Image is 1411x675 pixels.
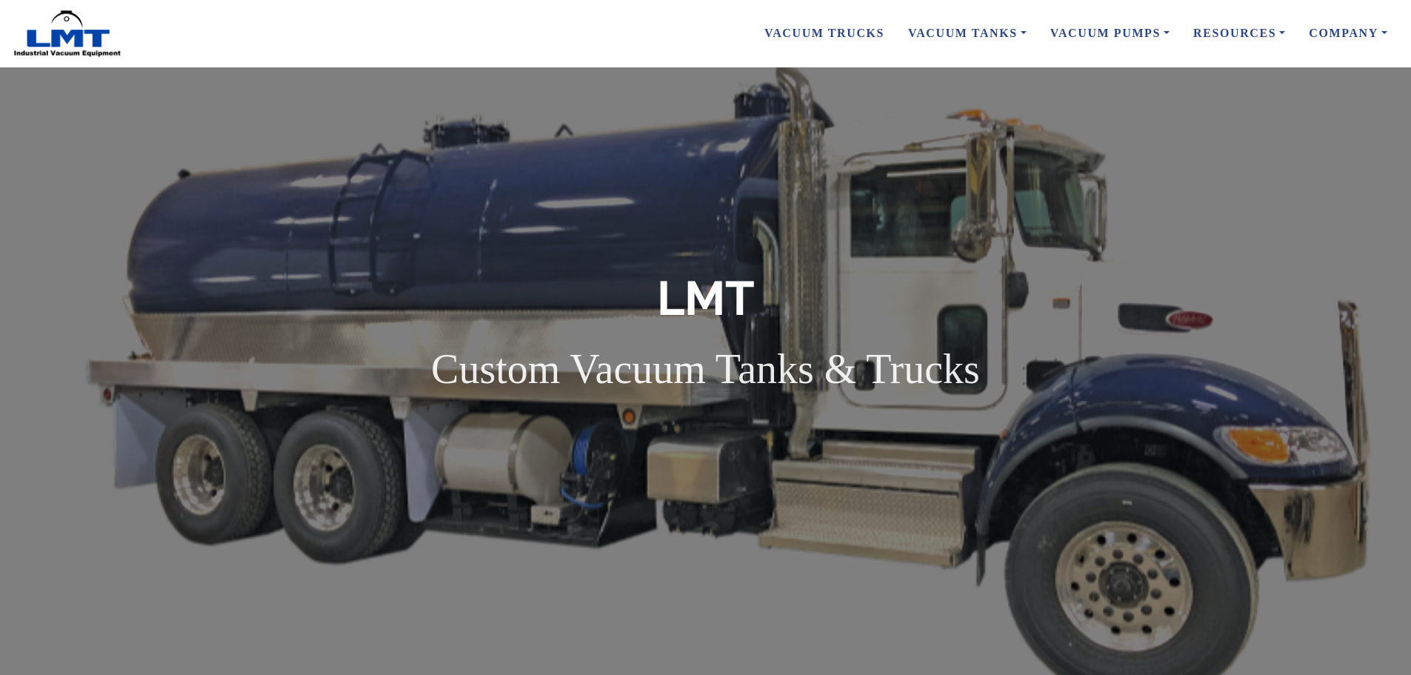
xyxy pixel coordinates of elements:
a: Vacuum Tanks [896,18,1038,49]
img: LMT [12,10,123,58]
h1: LMT [431,265,980,332]
p: Custom Vacuum Tanks & Trucks [431,340,980,398]
a: Vacuum Pumps [1038,18,1181,49]
a: Resources [1181,18,1297,49]
a: Vacuum Trucks [753,18,896,49]
a: Company [1297,18,1399,49]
